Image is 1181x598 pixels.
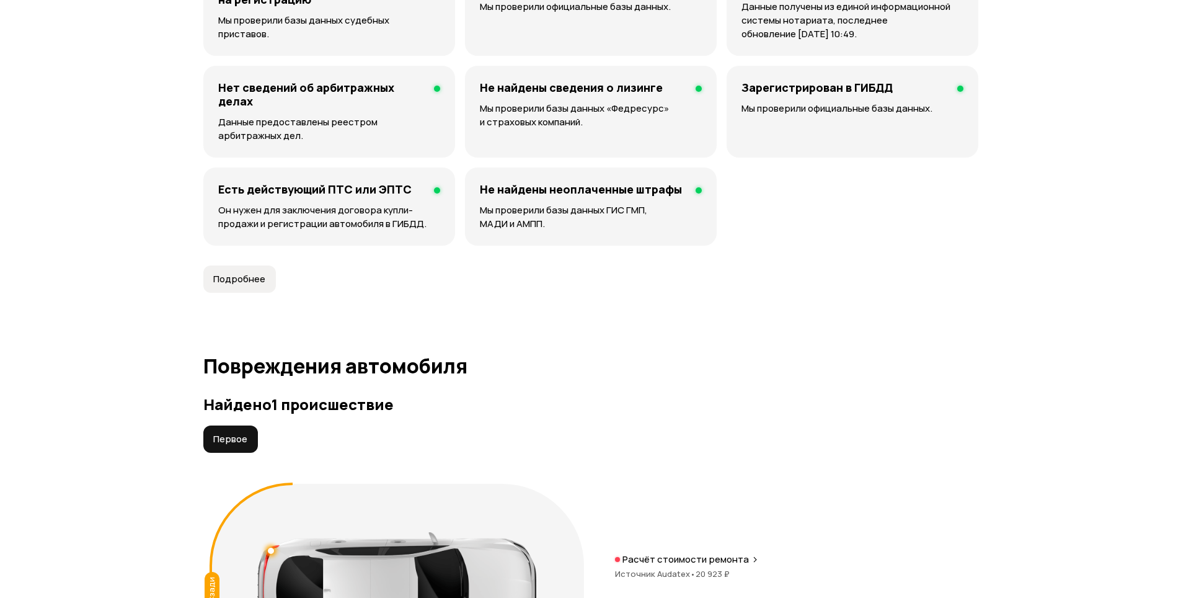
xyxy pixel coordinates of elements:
[203,266,276,293] button: Подробнее
[696,568,730,579] span: 20 923 ₽
[218,81,425,108] h4: Нет сведений об арбитражных делах
[480,182,682,196] h4: Не найдены неоплаченные штрафы
[480,102,702,129] p: Мы проверили базы данных «Федресурс» и страховых компаний.
[203,426,258,453] button: Первое
[690,568,696,579] span: •
[218,182,412,196] h4: Есть действующий ПТС или ЭПТС
[480,81,663,94] h4: Не найдены сведения о лизинге
[203,355,978,377] h1: Повреждения автомобиля
[218,14,441,41] p: Мы проверили базы данных судебных приставов.
[622,553,749,566] p: Расчёт стоимости ремонта
[213,433,247,445] span: Первое
[218,203,441,231] p: Он нужен для заключения договора купли-продажи и регистрации автомобиля в ГИБДД.
[218,115,441,143] p: Данные предоставлены реестром арбитражных дел.
[480,203,702,231] p: Мы проверили базы данных ГИС ГМП, МАДИ и АМПП.
[203,396,978,413] h3: Найдено 1 происшествие
[213,273,265,285] span: Подробнее
[741,102,963,115] p: Мы проверили официальные базы данных.
[741,81,893,94] h4: Зарегистрирован в ГИБДД
[615,568,696,579] span: Источник Audatex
